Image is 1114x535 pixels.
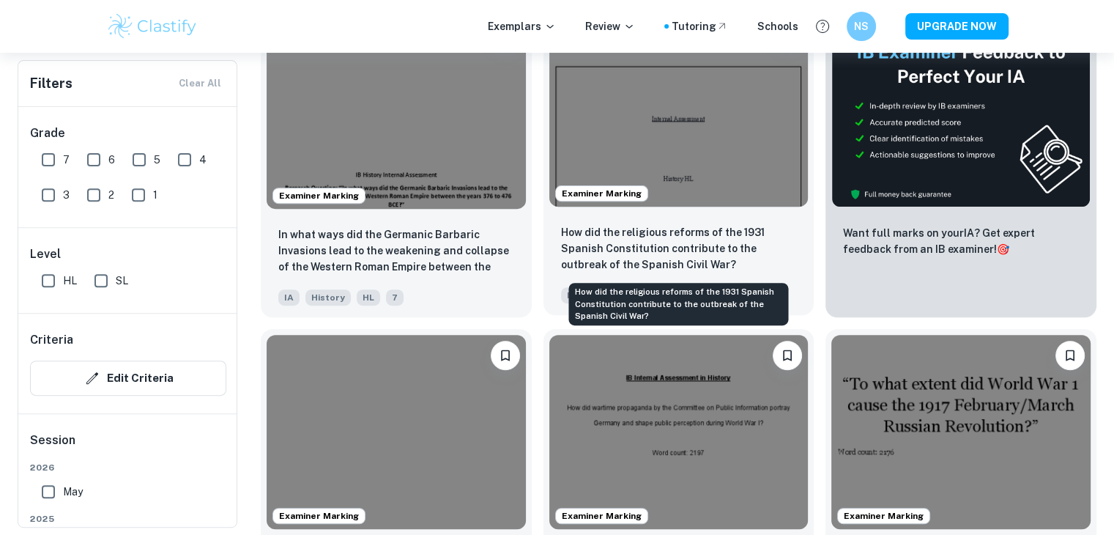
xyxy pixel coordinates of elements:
[63,273,77,289] span: HL
[843,225,1079,257] p: Want full marks on your IA ? Get expert feedback from an IB examiner!
[997,243,1009,255] span: 🎯
[278,226,514,276] p: In what ways did the Germanic Barbaric Invasions lead to the weakening and collapse of the Wester...
[30,331,73,349] h6: Criteria
[831,15,1091,207] img: Thumbnail
[549,335,809,529] img: History IA example thumbnail: How did wartime propaganda by the Commit
[30,361,226,396] button: Edit Criteria
[63,152,70,168] span: 7
[153,187,157,203] span: 1
[1055,341,1085,370] button: Bookmark
[116,273,128,289] span: SL
[491,341,520,370] button: Bookmark
[273,189,365,202] span: Examiner Marking
[30,125,226,142] h6: Grade
[278,289,300,306] span: IA
[488,18,556,34] p: Exemplars
[30,461,226,474] span: 2026
[154,152,160,168] span: 5
[267,335,526,529] img: History IA example thumbnail: To what extent aggressive US military st
[199,152,207,168] span: 4
[757,18,798,34] a: Schools
[810,14,835,39] button: Help and Feedback
[30,512,226,525] span: 2025
[30,432,226,461] h6: Session
[838,509,929,523] span: Examiner Marking
[543,9,814,317] a: Examiner MarkingBookmarkHow did the religious reforms of the 1931 Spanish Constitution contribute...
[556,187,647,200] span: Examiner Marking
[585,18,635,34] p: Review
[273,509,365,523] span: Examiner Marking
[825,9,1096,317] a: ThumbnailWant full marks on yourIA? Get expert feedback from an IB examiner!
[561,224,797,273] p: How did the religious reforms of the 1931 Spanish Constitution contribute to the outbreak of the ...
[905,13,1009,40] button: UPGRADE NOW
[568,283,788,325] div: How did the religious reforms of the 1931 Spanish Constitution contribute to the outbreak of the ...
[108,152,115,168] span: 6
[63,187,70,203] span: 3
[357,289,380,306] span: HL
[847,12,876,41] button: NS
[261,9,532,317] a: Examiner MarkingBookmarkIn what ways did the Germanic Barbaric Invasions lead to the weakening an...
[672,18,728,34] a: Tutoring
[556,509,647,523] span: Examiner Marking
[106,12,199,41] img: Clastify logo
[30,73,73,94] h6: Filters
[305,289,351,306] span: History
[63,484,83,500] span: May
[549,12,809,207] img: History IA example thumbnail: How did the religious reforms of the 193
[386,289,404,306] span: 7
[267,15,526,209] img: History IA example thumbnail: In what ways did the Germanic Barbaric I
[30,246,226,263] h6: Level
[773,341,802,370] button: Bookmark
[561,287,582,303] span: IA
[108,187,114,203] span: 2
[831,335,1091,529] img: History IA example thumbnail: To what extent did World War 1 cause the
[853,18,869,34] h6: NS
